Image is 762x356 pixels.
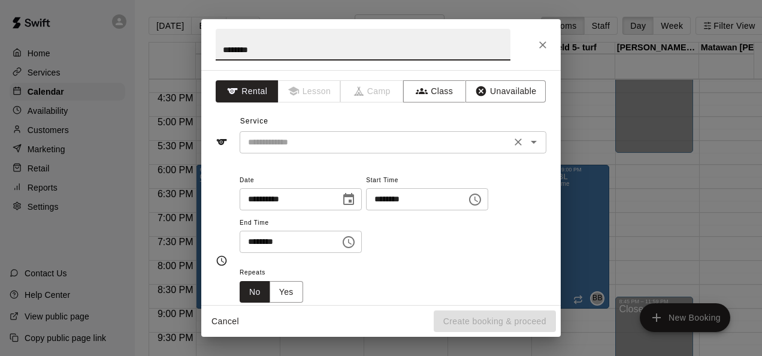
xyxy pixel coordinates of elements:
span: Service [240,117,268,125]
span: Repeats [240,265,313,281]
button: Choose time, selected time is 9:30 PM [337,230,361,254]
svg: Timing [216,255,228,267]
span: Lessons must be created in the Services page first [279,80,341,102]
span: End Time [240,215,362,231]
button: Class [403,80,466,102]
span: Date [240,173,362,189]
button: Choose date, selected date is Oct 10, 2025 [337,188,361,212]
button: Close [532,34,554,56]
div: outlined button group [240,281,303,303]
span: Camps can only be created in the Services page [341,80,404,102]
span: Start Time [366,173,488,189]
button: Open [525,134,542,150]
button: Cancel [206,310,244,333]
svg: Service [216,136,228,148]
button: Choose time, selected time is 7:30 PM [463,188,487,212]
button: Yes [270,281,303,303]
button: Rental [216,80,279,102]
button: Clear [510,134,527,150]
button: Unavailable [465,80,546,102]
button: No [240,281,270,303]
